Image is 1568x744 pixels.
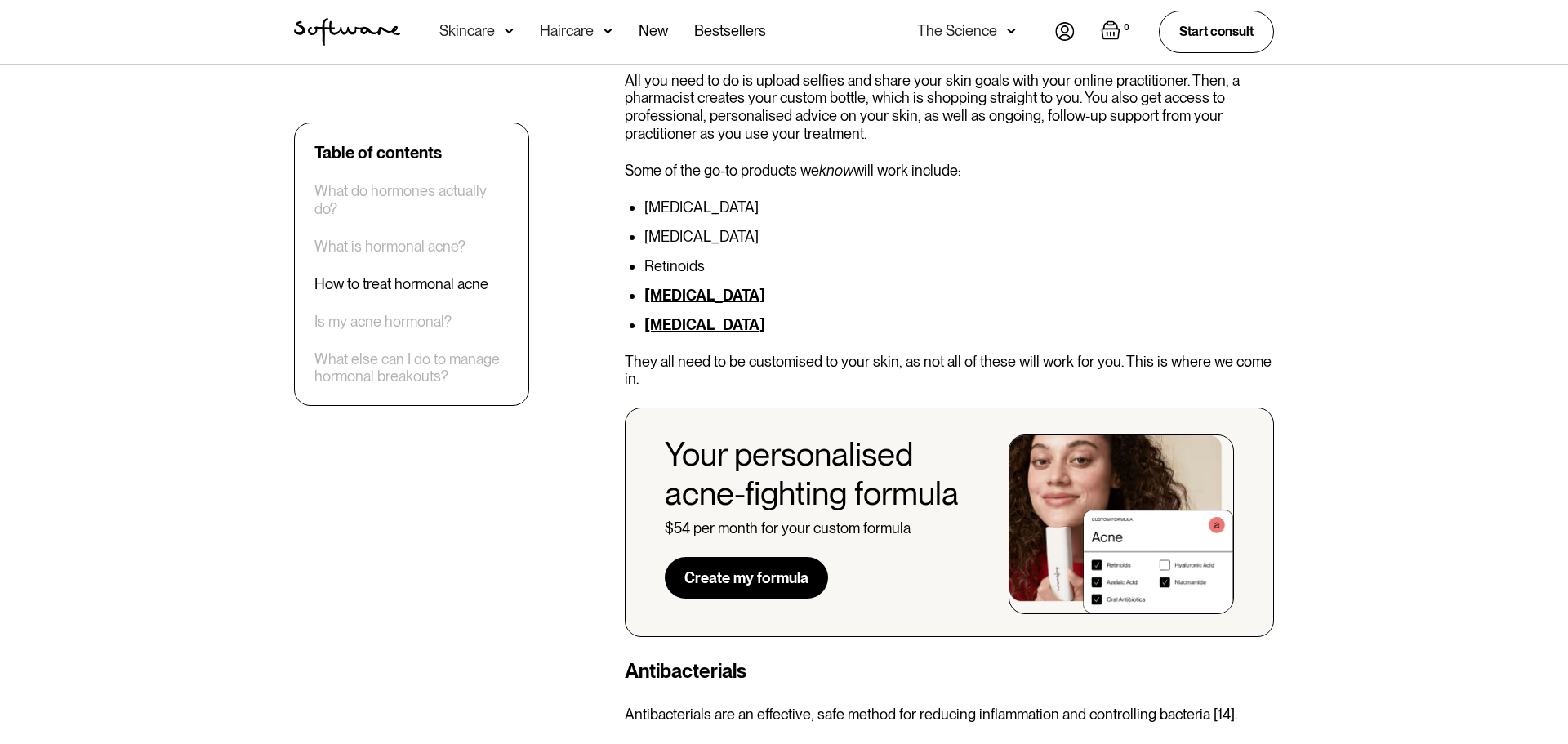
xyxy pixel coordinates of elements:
[644,316,765,333] a: [MEDICAL_DATA]
[314,313,452,331] a: Is my acne hormonal?
[604,23,612,39] img: arrow down
[665,434,983,513] div: Your personalised acne-fighting formula
[314,182,509,217] a: What do hormones actually do?
[644,199,1274,216] li: [MEDICAL_DATA]
[294,18,400,46] a: home
[625,657,1274,686] h3: Antibacterials
[439,23,495,39] div: Skincare
[505,23,514,39] img: arrow down
[819,162,853,179] em: know
[314,350,509,385] a: What else can I do to manage hormonal breakouts?
[625,162,1274,180] p: Some of the go-to products we will work include:
[644,229,1274,245] li: [MEDICAL_DATA]
[1120,20,1133,35] div: 0
[1159,11,1274,52] a: Start consult
[625,706,1274,724] p: Antibacterials are an effective, safe method for reducing inflammation and controlling bacteria [...
[644,287,765,304] a: [MEDICAL_DATA]
[314,238,465,256] a: What is hormonal acne?
[294,18,400,46] img: Software Logo
[644,258,1274,274] li: Retinoids
[917,23,997,39] div: The Science
[625,353,1274,388] p: They all need to be customised to your skin, as not all of these will work for you. This is where...
[540,23,594,39] div: Haircare
[314,275,488,293] a: How to treat hormonal acne
[314,143,442,163] div: Table of contents
[625,72,1274,142] p: All you need to do is upload selfies and share your skin goals with your online practitioner. The...
[1007,23,1016,39] img: arrow down
[1101,20,1133,43] a: Open empty cart
[665,557,828,599] a: Create my formula
[665,519,911,537] div: $54 per month for your custom formula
